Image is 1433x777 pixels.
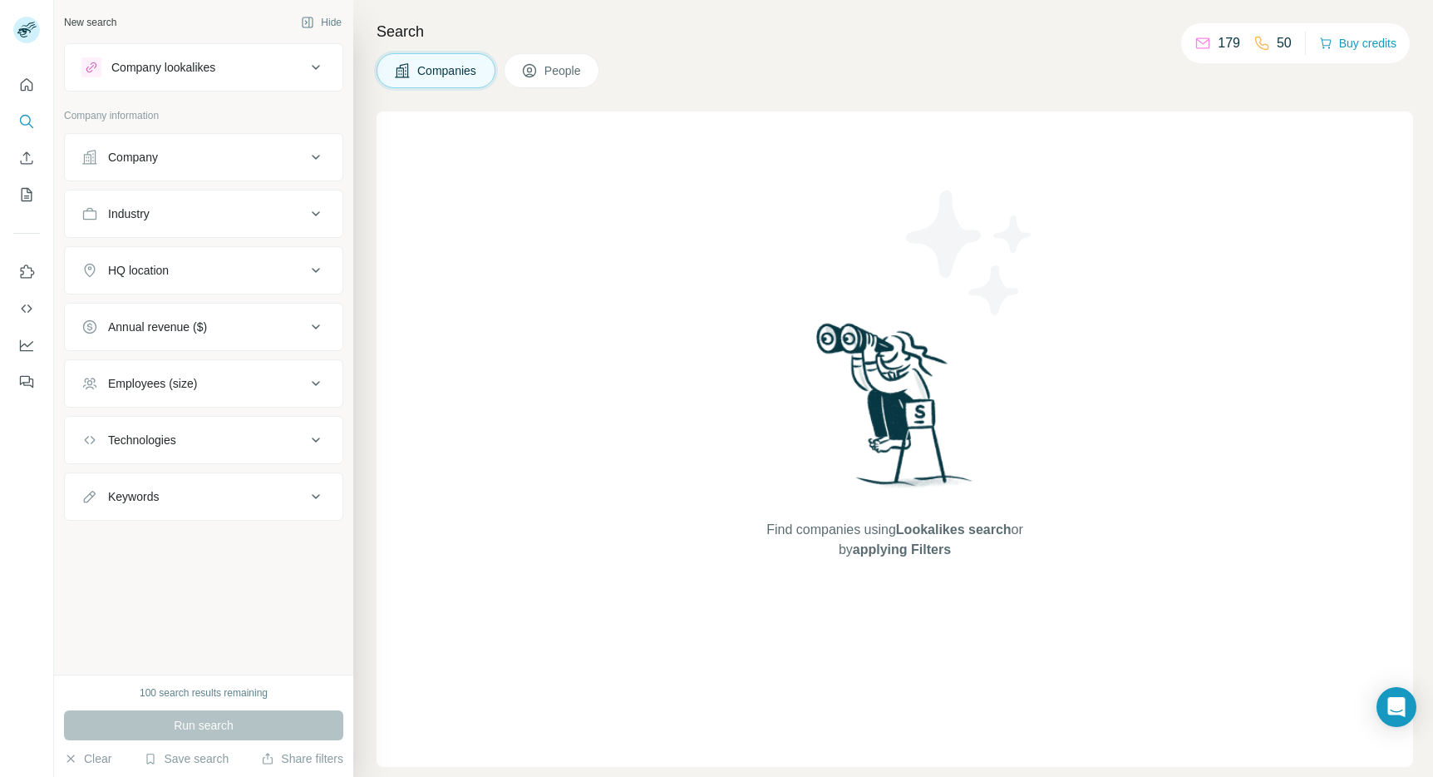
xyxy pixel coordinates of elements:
[65,194,342,234] button: Industry
[13,257,40,287] button: Use Surfe on LinkedIn
[108,319,207,335] div: Annual revenue ($)
[13,143,40,173] button: Enrich CSV
[13,367,40,397] button: Feedback
[65,250,342,290] button: HQ location
[417,62,478,79] span: Companies
[65,364,342,403] button: Employees (size)
[108,432,176,448] div: Technologies
[289,10,353,35] button: Hide
[64,15,116,30] div: New search
[65,477,342,517] button: Keywords
[108,262,169,279] div: HQ location
[13,330,40,360] button: Dashboard
[108,375,197,392] div: Employees (size)
[1376,687,1416,727] div: Open Intercom Messenger
[761,520,1027,560] span: Find companies using or by
[377,20,1413,43] h4: Search
[896,522,1012,537] span: Lookalikes search
[64,750,111,767] button: Clear
[1218,33,1240,53] p: 179
[13,106,40,136] button: Search
[108,488,159,505] div: Keywords
[13,294,40,324] button: Use Surfe API
[895,178,1045,328] img: Surfe Illustration - Stars
[13,180,40,210] button: My lists
[144,750,229,767] button: Save search
[809,319,982,504] img: Surfe Illustration - Woman searching with binoculars
[108,149,158,166] div: Company
[261,750,343,767] button: Share filters
[13,70,40,100] button: Quick start
[65,307,342,347] button: Annual revenue ($)
[108,205,150,222] div: Industry
[111,59,215,76] div: Company lookalikes
[65,137,342,177] button: Company
[65,47,342,87] button: Company lookalikes
[1319,32,1396,55] button: Buy credits
[1277,33,1292,53] p: 50
[65,420,342,460] button: Technologies
[140,685,268,700] div: 100 search results remaining
[64,108,343,123] p: Company information
[544,62,583,79] span: People
[853,542,951,557] span: applying Filters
